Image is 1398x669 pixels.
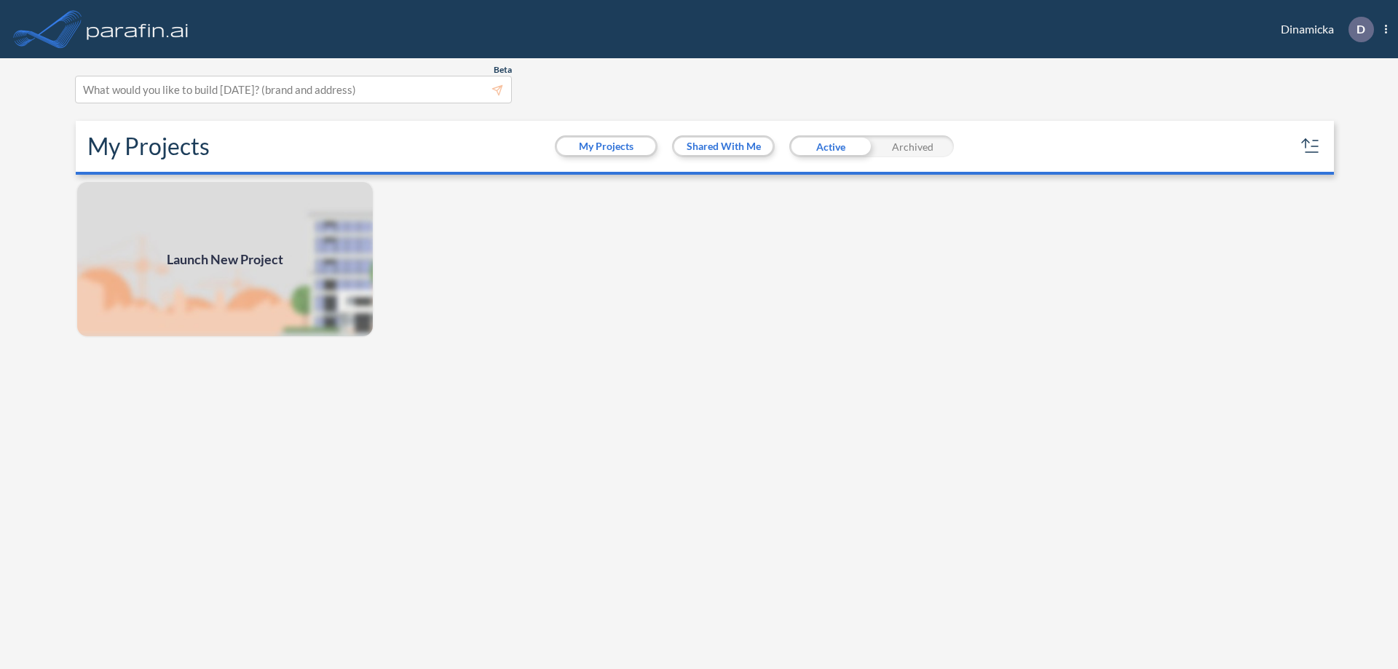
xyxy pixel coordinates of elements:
[84,15,191,44] img: logo
[494,64,512,76] span: Beta
[1356,23,1365,36] p: D
[87,132,210,160] h2: My Projects
[557,138,655,155] button: My Projects
[1259,17,1387,42] div: Dinamicka
[789,135,872,157] div: Active
[1299,135,1322,158] button: sort
[872,135,954,157] div: Archived
[76,181,374,338] a: Launch New Project
[674,138,773,155] button: Shared With Me
[76,181,374,338] img: add
[167,250,283,269] span: Launch New Project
